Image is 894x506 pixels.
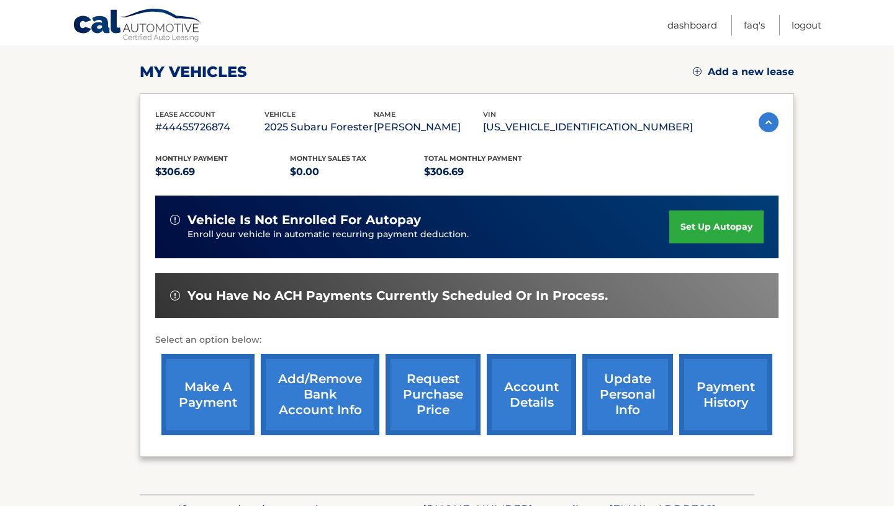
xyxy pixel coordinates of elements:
img: accordion-active.svg [759,112,779,132]
a: Add a new lease [693,66,794,78]
span: vehicle [264,110,296,119]
a: request purchase price [386,354,481,435]
img: alert-white.svg [170,291,180,300]
span: Monthly Payment [155,154,228,163]
span: You have no ACH payments currently scheduled or in process. [187,288,608,304]
p: $0.00 [290,163,425,181]
img: add.svg [693,67,702,76]
h2: my vehicles [140,63,247,81]
span: lease account [155,110,215,119]
p: [US_VEHICLE_IDENTIFICATION_NUMBER] [483,119,693,136]
p: #44455726874 [155,119,264,136]
span: name [374,110,395,119]
a: update personal info [582,354,673,435]
span: vehicle is not enrolled for autopay [187,212,421,228]
span: Total Monthly Payment [424,154,522,163]
p: $306.69 [155,163,290,181]
a: payment history [679,354,772,435]
a: Cal Automotive [73,8,203,44]
p: 2025 Subaru Forester [264,119,374,136]
p: Enroll your vehicle in automatic recurring payment deduction. [187,228,669,242]
p: Select an option below: [155,333,779,348]
a: Dashboard [667,15,717,35]
a: Logout [792,15,821,35]
span: Monthly sales Tax [290,154,366,163]
p: [PERSON_NAME] [374,119,483,136]
a: FAQ's [744,15,765,35]
a: set up autopay [669,210,764,243]
p: $306.69 [424,163,559,181]
a: make a payment [161,354,255,435]
span: vin [483,110,496,119]
img: alert-white.svg [170,215,180,225]
a: Add/Remove bank account info [261,354,379,435]
a: account details [487,354,576,435]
